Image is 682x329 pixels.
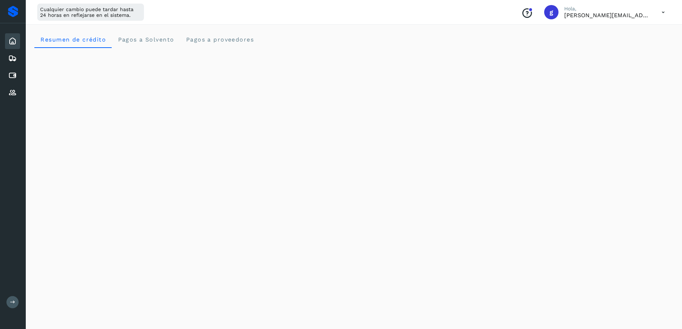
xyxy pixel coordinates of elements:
div: Inicio [5,33,20,49]
div: Cualquier cambio puede tardar hasta 24 horas en reflejarse en el sistema. [37,4,144,21]
span: Pagos a proveedores [185,36,254,43]
div: Proveedores [5,85,20,101]
p: Hola, [564,6,650,12]
div: Cuentas por pagar [5,68,20,83]
span: Pagos a Solvento [117,36,174,43]
span: Resumen de crédito [40,36,106,43]
p: guillermo.alvarado@nurib.com.mx [564,12,650,19]
div: Embarques [5,50,20,66]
